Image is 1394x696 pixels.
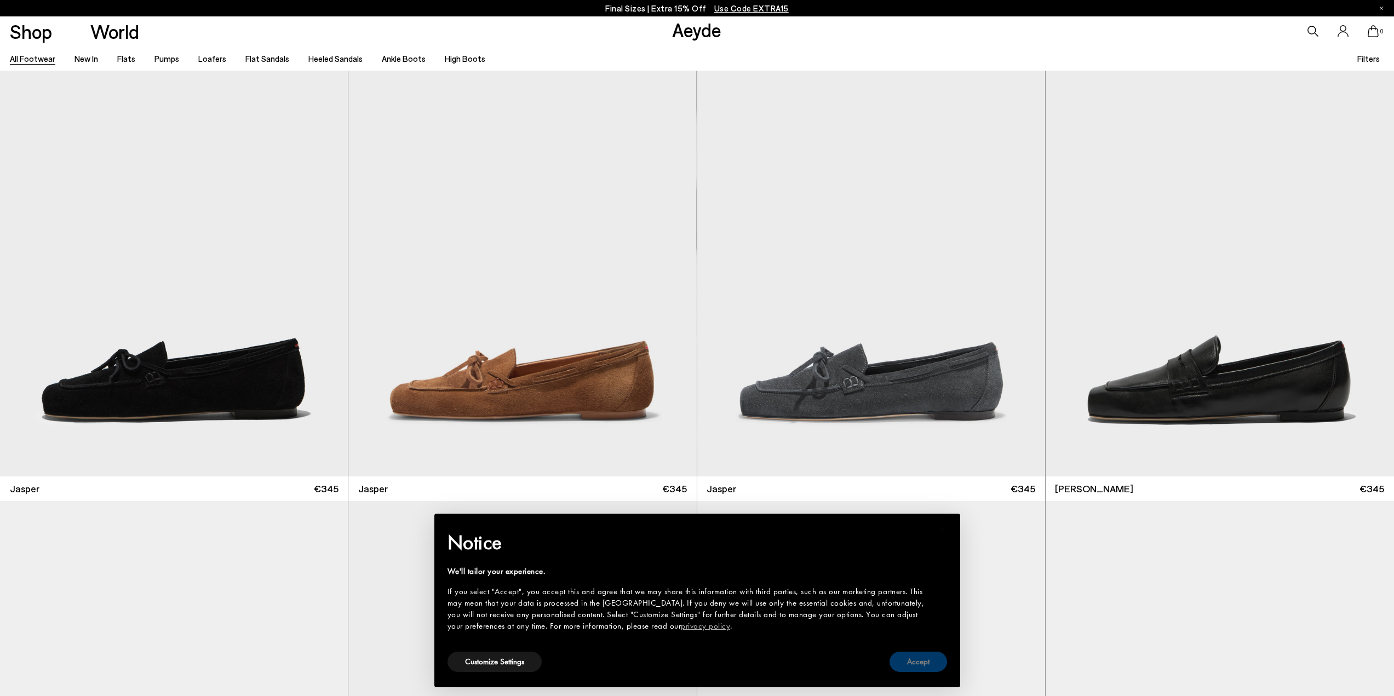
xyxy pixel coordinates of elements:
[1359,482,1384,496] span: €345
[1046,39,1394,476] img: Lana Moccasin Loafers
[1046,476,1394,501] a: [PERSON_NAME] €345
[348,39,696,476] img: Jasper Moccasin Loafers
[1368,25,1379,37] a: 0
[117,54,135,64] a: Flats
[1379,28,1384,34] span: 0
[445,54,485,64] a: High Boots
[74,54,98,64] a: New In
[697,476,1045,501] a: Jasper €345
[10,482,39,496] span: Jasper
[245,54,289,64] a: Flat Sandals
[382,54,426,64] a: Ankle Boots
[308,54,363,64] a: Heeled Sandals
[10,22,52,41] a: Shop
[358,482,388,496] span: Jasper
[696,39,1044,476] div: 2 / 6
[154,54,179,64] a: Pumps
[714,3,789,13] span: Navigate to /collections/ss25-final-sizes
[314,482,339,496] span: €345
[448,528,930,557] h2: Notice
[348,476,696,501] a: Jasper €345
[1055,482,1133,496] span: [PERSON_NAME]
[1357,54,1380,64] span: Filters
[930,517,956,543] button: Close this notice
[707,482,736,496] span: Jasper
[448,586,930,632] div: If you select "Accept", you accept this and agree that we may share this information with third p...
[672,18,721,41] a: Aeyde
[605,2,789,15] p: Final Sizes | Extra 15% Off
[448,652,542,672] button: Customize Settings
[681,620,730,631] a: privacy policy
[198,54,226,64] a: Loafers
[1011,482,1035,496] span: €345
[448,566,930,577] div: We'll tailor your experience.
[348,39,696,476] div: 1 / 6
[697,39,1045,476] img: Jasper Moccasin Loafers
[662,482,687,496] span: €345
[696,39,1044,476] img: Jasper Moccasin Loafers
[90,22,139,41] a: World
[939,521,946,538] span: ×
[890,652,947,672] button: Accept
[348,39,696,476] a: 6 / 6 1 / 6 2 / 6 3 / 6 4 / 6 5 / 6 6 / 6 1 / 6 Next slide Previous slide
[10,54,55,64] a: All Footwear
